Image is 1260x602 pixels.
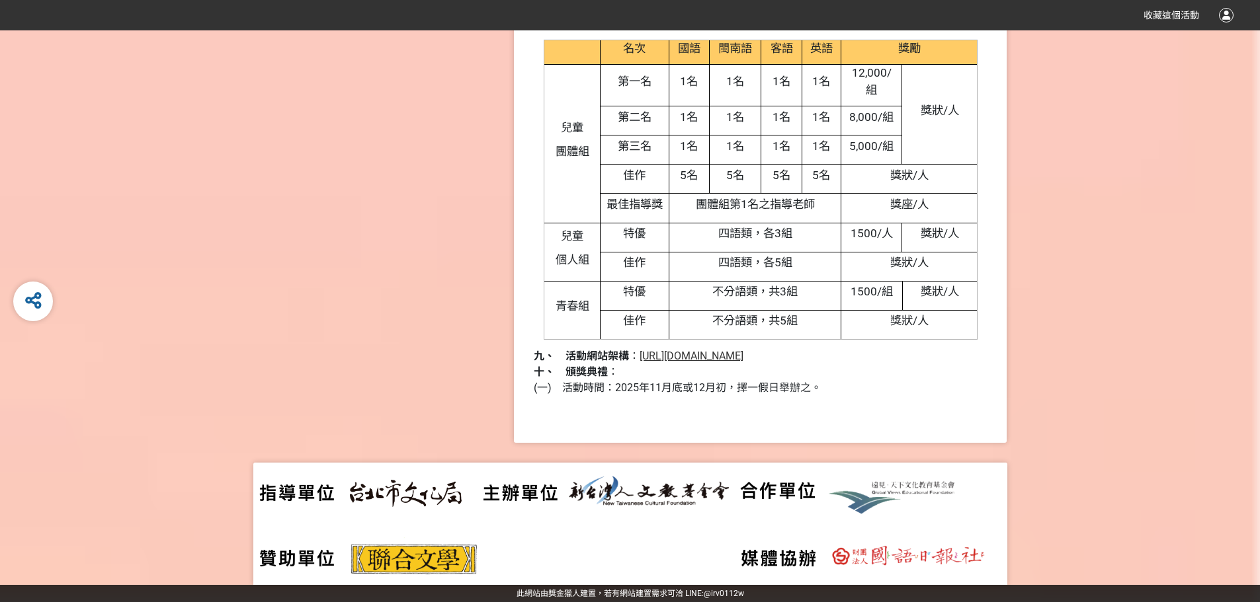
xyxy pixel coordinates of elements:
[898,42,921,55] span: 獎勵
[726,139,744,153] span: 1名
[534,381,821,394] span: (一) 活動時間：2025年11月底或12月初，擇一假日舉辦之。
[607,198,663,211] span: 最佳指導獎
[678,42,700,55] span: 國語
[718,227,792,240] span: 四語類，各3組
[921,104,959,117] span: 獎狀/人
[534,350,629,362] strong: 九、 活動網站架構
[890,198,929,211] span: 獎座/人
[623,227,646,240] span: 特優
[556,253,589,266] span: 個人組
[810,42,833,55] span: 英語
[718,256,792,269] span: 四語類，各5組
[556,145,589,158] span: 團體組
[556,299,589,313] span: 青春組
[517,589,667,598] a: 此網站由獎金獵人建置，若有網站建置需求
[561,229,583,243] span: 兒童
[773,75,790,88] span: 1名
[680,110,698,124] span: 1名
[921,227,959,240] span: 獎狀/人
[851,227,893,240] span: 1500/人
[640,351,743,361] a: [URL][DOMAIN_NAME]
[921,285,959,298] span: 獎狀/人
[849,110,894,124] span: 8,000/組
[517,589,744,598] span: 可洽 LINE:
[726,110,744,124] span: 1名
[618,110,651,124] span: 第二名
[623,42,646,55] span: 名次
[851,285,893,298] span: 1500/組
[680,139,698,153] span: 1名
[773,169,790,182] span: 5名
[712,285,798,298] span: 不分語類，共3組
[623,256,646,269] span: 佳作
[726,169,744,182] span: 5名
[852,66,892,96] span: 12,000/組
[680,75,698,88] span: 1名
[890,169,929,182] span: 獎狀/人
[680,169,698,182] span: 5名
[712,314,798,327] span: 不分語類，共5組
[623,285,646,298] span: 特優
[253,463,1007,585] img: d5f95853-b931-4b25-be0a-4c9e9977f69f.png
[623,314,646,327] span: 佳作
[640,350,743,362] span: [URL][DOMAIN_NAME]
[704,589,744,598] a: @irv0112w
[773,110,790,124] span: 1名
[623,169,646,182] span: 佳作
[561,121,583,134] span: 兒童
[534,365,608,378] strong: 十、 頒獎典禮
[718,42,752,55] span: 閩南語
[890,314,929,327] span: 獎狀/人
[773,139,790,153] span: 1名
[812,110,830,124] span: 1名
[812,169,830,182] span: 5名
[812,139,830,153] span: 1名
[890,256,929,269] span: 獎狀/人
[534,365,618,378] span: ：
[618,139,651,153] span: 第三名
[849,139,894,153] span: 5,000/組
[726,75,744,88] span: 1名
[1144,10,1199,20] span: 收藏這個活動
[771,42,793,55] span: 客語
[696,198,815,211] span: 團體組第1名之指導老師
[534,350,640,362] span: ：
[812,75,830,88] span: 1名
[618,75,651,88] span: 第一名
